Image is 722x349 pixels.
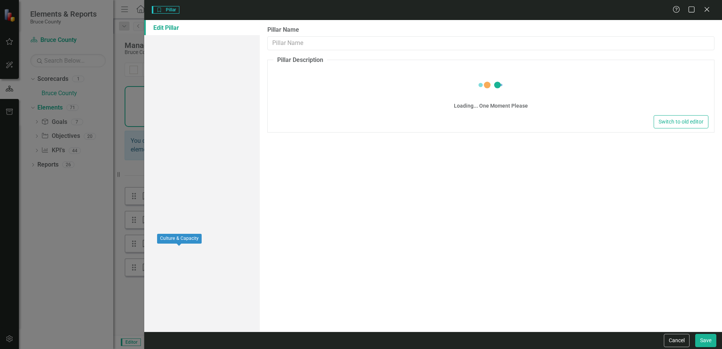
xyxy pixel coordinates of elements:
[454,102,528,110] div: Loading... One Moment Please
[144,20,260,35] a: Edit Pillar
[267,36,714,50] input: Pillar Name
[152,6,179,14] span: Pillar
[267,26,714,34] label: Pillar Name
[654,115,708,128] button: Switch to old editor
[664,334,690,347] button: Cancel
[695,334,716,347] button: Save
[157,234,202,244] div: Culture & Capacity
[273,56,327,65] legend: Pillar Description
